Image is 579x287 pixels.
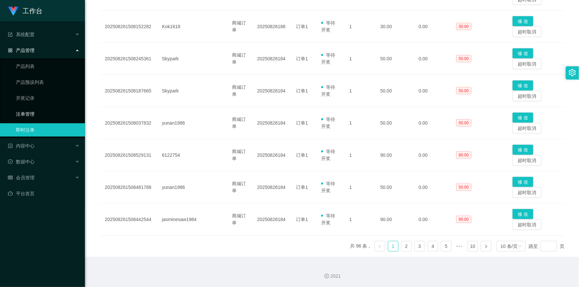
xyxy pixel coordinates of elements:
[100,171,157,203] td: 202508261508481788
[512,187,542,198] button: 超时取消
[512,48,534,59] button: 修 改
[252,43,291,75] td: 20250826184
[157,171,202,203] td: yunan1986
[378,245,382,249] i: 图标: left
[8,187,80,200] a: 图标: dashboard平台首页
[344,43,375,75] td: 1
[456,119,471,127] span: 50.00
[157,139,202,171] td: 6122754
[413,43,451,75] td: 0.00
[456,87,471,94] span: 50.00
[296,88,308,93] span: 订单1
[16,123,80,137] a: 即时注单
[8,32,13,37] i: 图标: form
[512,209,534,219] button: 修 改
[227,43,252,75] td: 商城订单
[428,241,438,252] li: 4
[321,52,335,65] span: 等待开奖
[529,241,564,252] div: 跳至 页
[8,7,19,16] img: logo.9652507e.png
[321,117,335,129] span: 等待开奖
[375,107,413,139] td: 50.00
[227,139,252,171] td: 商城订单
[456,216,471,223] span: 90.00
[321,20,335,32] span: 等待开奖
[512,123,542,134] button: 超时取消
[16,107,80,121] a: 注单管理
[8,143,13,148] i: 图标: profile
[252,11,291,43] td: 20250826186
[481,241,491,252] li: 下一页
[512,219,542,230] button: 超时取消
[375,241,385,252] li: 上一页
[501,241,518,251] div: 10 条/页
[100,203,157,236] td: 202508261508442544
[375,43,413,75] td: 50.00
[441,241,451,251] a: 5
[413,203,451,236] td: 0.00
[375,139,413,171] td: 90.00
[8,48,13,53] i: 图标: appstore-o
[100,107,157,139] td: 202508261508037832
[401,241,411,251] a: 2
[441,241,452,252] li: 5
[8,159,35,164] span: 数据中心
[415,241,425,251] a: 3
[8,8,42,13] a: 工作台
[344,75,375,107] td: 1
[227,203,252,236] td: 商城订单
[252,171,291,203] td: 20250826184
[157,75,202,107] td: Skypark
[296,120,308,126] span: 订单1
[321,149,335,161] span: 等待开奖
[414,241,425,252] li: 3
[512,177,534,187] button: 修 改
[375,11,413,43] td: 30.00
[100,75,157,107] td: 202508261508187665
[321,213,335,225] span: 等待开奖
[8,143,35,148] span: 内容中心
[157,11,202,43] td: Kok1618
[512,80,534,91] button: 修 改
[456,184,471,191] span: 50.00
[252,139,291,171] td: 20250826184
[16,91,80,105] a: 开奖记录
[227,107,252,139] td: 商城订单
[454,241,465,252] span: •••
[16,76,80,89] a: 产品预设列表
[100,43,157,75] td: 202508261508245361
[227,11,252,43] td: 商城订单
[157,203,202,236] td: jasminesaw1984
[428,241,438,251] a: 4
[100,139,157,171] td: 202508261508529131
[344,171,375,203] td: 1
[413,107,451,139] td: 0.00
[456,23,471,30] span: 30.00
[454,241,465,252] li: 向后 5 页
[100,11,157,43] td: 202508261508152282
[413,171,451,203] td: 0.00
[8,175,13,180] i: 图标: table
[375,75,413,107] td: 50.00
[8,48,35,53] span: 产品管理
[569,69,576,76] i: 图标: setting
[16,60,80,73] a: 产品列表
[456,55,471,62] span: 50.00
[8,175,35,180] span: 会员管理
[512,16,534,27] button: 修 改
[518,244,522,249] i: 图标: down
[388,241,398,252] li: 1
[296,24,308,29] span: 订单1
[468,241,478,251] a: 10
[512,155,542,166] button: 超时取消
[90,273,574,280] div: 2021
[512,91,542,101] button: 超时取消
[252,75,291,107] td: 20250826184
[512,59,542,69] button: 超时取消
[227,171,252,203] td: 商城订单
[296,217,308,222] span: 订单1
[157,107,202,139] td: yunan1986
[344,11,375,43] td: 1
[321,85,335,97] span: 等待开奖
[296,185,308,190] span: 订单1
